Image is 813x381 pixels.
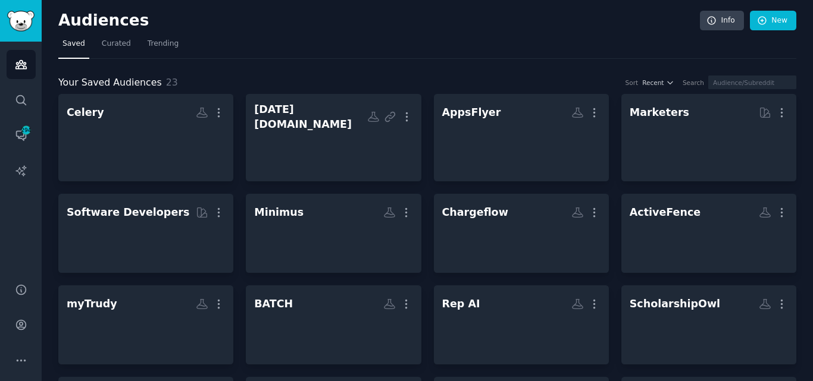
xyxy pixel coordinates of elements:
[700,11,744,31] a: Info
[67,105,104,120] div: Celery
[58,94,233,181] a: Celery
[683,78,704,87] div: Search
[434,285,609,364] a: Rep AI
[621,285,796,364] a: ScholarshipOwl
[621,94,796,181] a: Marketers
[630,105,689,120] div: Marketers
[642,78,674,87] button: Recent
[67,297,117,311] div: myTrudy
[442,105,501,120] div: AppsFlyer
[621,194,796,273] a: ActiveFence
[246,285,421,364] a: BATCH
[642,78,664,87] span: Recent
[434,194,609,273] a: Chargeflow
[21,126,32,134] span: 294
[67,205,189,220] div: Software Developers
[630,205,701,220] div: ActiveFence
[750,11,796,31] a: New
[630,297,720,311] div: ScholarshipOwl
[442,297,480,311] div: Rep AI
[7,11,35,32] img: GummySearch logo
[98,34,135,59] a: Curated
[148,39,179,49] span: Trending
[246,94,421,181] a: [DATE][DOMAIN_NAME]
[143,34,183,59] a: Trending
[102,39,131,49] span: Curated
[62,39,85,49] span: Saved
[58,285,233,364] a: myTrudy
[442,205,508,220] div: Chargeflow
[58,11,700,30] h2: Audiences
[166,77,178,88] span: 23
[58,194,233,273] a: Software Developers
[708,75,796,89] input: Audience/Subreddit
[7,121,36,150] a: 294
[58,75,162,90] span: Your Saved Audiences
[254,205,304,220] div: Minimus
[626,78,639,87] div: Sort
[254,102,367,131] div: [DATE][DOMAIN_NAME]
[246,194,421,273] a: Minimus
[434,94,609,181] a: AppsFlyer
[254,297,293,311] div: BATCH
[58,34,89,59] a: Saved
